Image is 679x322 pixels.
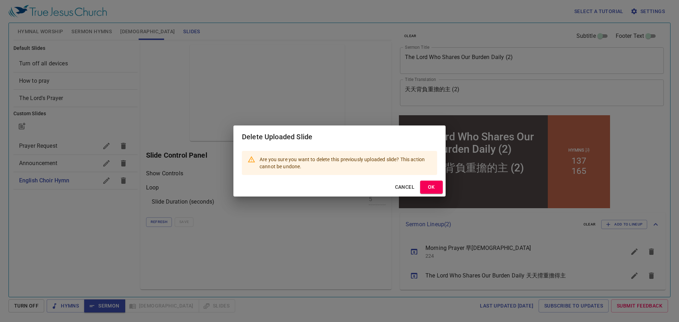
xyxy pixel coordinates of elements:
div: The Lord Who Shares Our Burden Daily (2) [4,17,149,42]
li: 137 [174,42,189,52]
p: Hymns 詩 [171,34,193,40]
li: 165 [174,52,189,63]
span: Cancel [395,183,414,192]
div: Are you sure you want to delete this previously uploaded slide? This action cannot be undone. [260,153,431,173]
span: OK [426,183,437,192]
button: Cancel [392,181,417,194]
div: 天天背負重擔的主 (2) [26,47,127,62]
h2: Delete Uploaded Slide [242,131,437,142]
button: OK [420,181,443,194]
